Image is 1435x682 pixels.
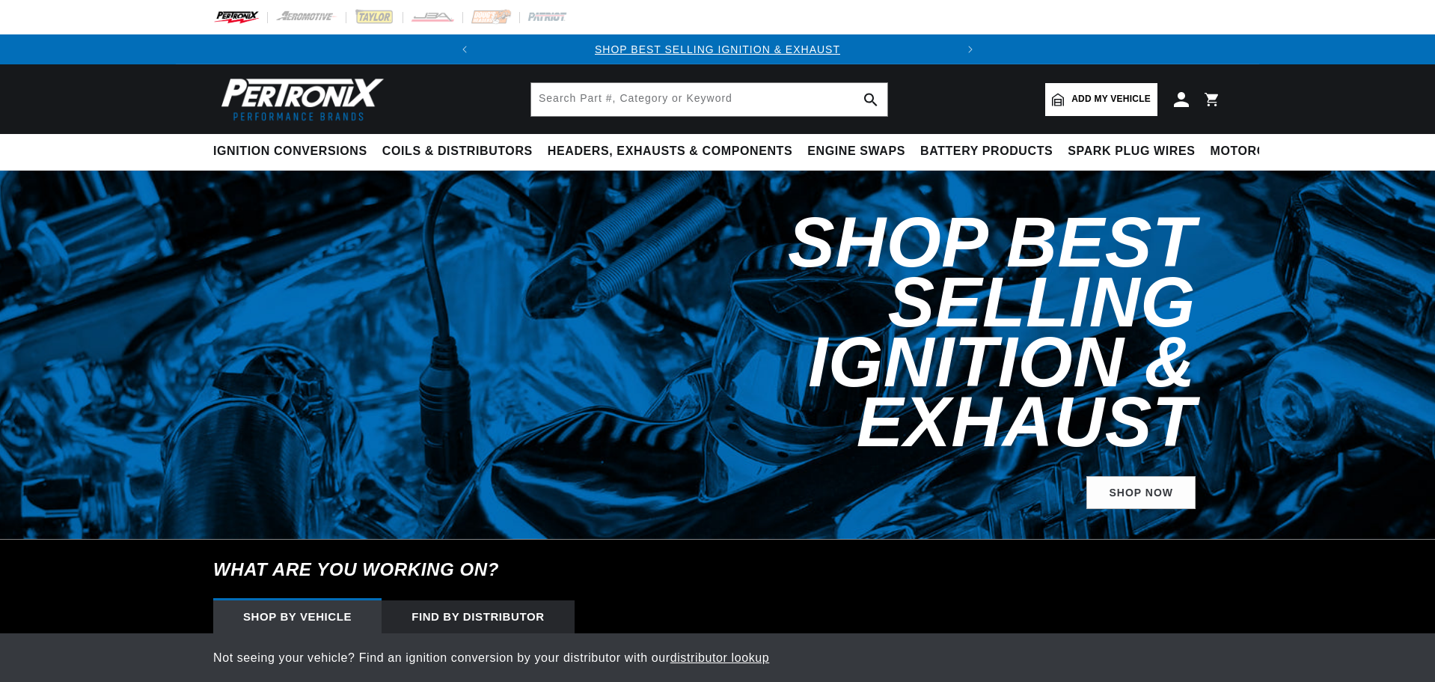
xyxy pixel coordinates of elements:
div: 1 of 2 [480,41,955,58]
a: SHOP NOW [1086,476,1196,510]
span: Ignition Conversions [213,144,367,159]
p: Not seeing your vehicle? Find an ignition conversion by your distributor with our [213,648,1222,668]
summary: Engine Swaps [800,134,913,169]
summary: Motorcycle [1203,134,1307,169]
button: search button [854,83,887,116]
input: Search Part #, Category or Keyword [531,83,887,116]
img: Pertronix [213,73,385,125]
div: Find by Distributor [382,600,575,633]
summary: Battery Products [913,134,1060,169]
div: Announcement [480,41,955,58]
span: Battery Products [920,144,1053,159]
summary: Headers, Exhausts & Components [540,134,800,169]
summary: Coils & Distributors [375,134,540,169]
div: Shop by vehicle [213,600,382,633]
a: Add my vehicle [1045,83,1157,116]
span: Add my vehicle [1071,92,1151,106]
span: Coils & Distributors [382,144,533,159]
slideshow-component: Translation missing: en.sections.announcements.announcement_bar [176,34,1259,64]
span: Headers, Exhausts & Components [548,144,792,159]
summary: Spark Plug Wires [1060,134,1202,169]
h2: Shop Best Selling Ignition & Exhaust [556,213,1196,452]
span: Motorcycle [1211,144,1300,159]
a: distributor lookup [670,651,770,664]
summary: Ignition Conversions [213,134,375,169]
button: Translation missing: en.sections.announcements.previous_announcement [450,34,480,64]
h6: What are you working on? [176,540,1259,600]
span: Engine Swaps [807,144,905,159]
span: Spark Plug Wires [1068,144,1195,159]
button: Translation missing: en.sections.announcements.next_announcement [955,34,985,64]
a: SHOP BEST SELLING IGNITION & EXHAUST [595,43,840,55]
